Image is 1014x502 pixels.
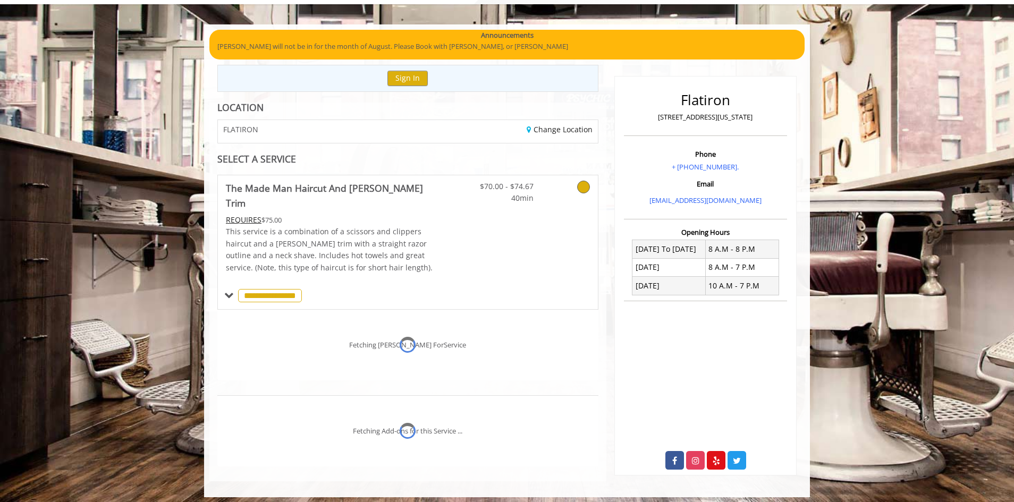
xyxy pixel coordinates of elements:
[672,162,739,172] a: + [PHONE_NUMBER].
[226,226,440,274] p: This service is a combination of a scissors and clippers haircut and a [PERSON_NAME] trim with a ...
[649,195,762,205] a: [EMAIL_ADDRESS][DOMAIN_NAME]
[349,339,466,351] div: Fetching [PERSON_NAME] ForService
[471,192,534,204] span: 40min
[481,30,534,41] b: Announcements
[217,101,264,114] b: LOCATION
[632,240,706,258] td: [DATE] To [DATE]
[226,214,440,226] div: $75.00
[217,154,598,164] div: SELECT A SERVICE
[387,71,428,86] button: Sign In
[471,181,534,192] span: $70.00 - $74.67
[627,180,784,188] h3: Email
[705,258,779,276] td: 8 A.M - 7 P.M
[705,277,779,295] td: 10 A.M - 7 P.M
[627,92,784,108] h2: Flatiron
[632,277,706,295] td: [DATE]
[705,240,779,258] td: 8 A.M - 8 P.M
[223,125,258,133] span: FLATIRON
[627,112,784,123] p: [STREET_ADDRESS][US_STATE]
[632,258,706,276] td: [DATE]
[624,228,787,236] h3: Opening Hours
[527,124,593,134] a: Change Location
[217,41,797,52] p: [PERSON_NAME] will not be in for the month of August. Please Book with [PERSON_NAME], or [PERSON_...
[353,426,462,437] div: Fetching Add-ons for this Service ...
[627,150,784,158] h3: Phone
[226,215,261,225] span: This service needs some Advance to be paid before we block your appointment
[226,181,440,210] b: The Made Man Haircut And [PERSON_NAME] Trim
